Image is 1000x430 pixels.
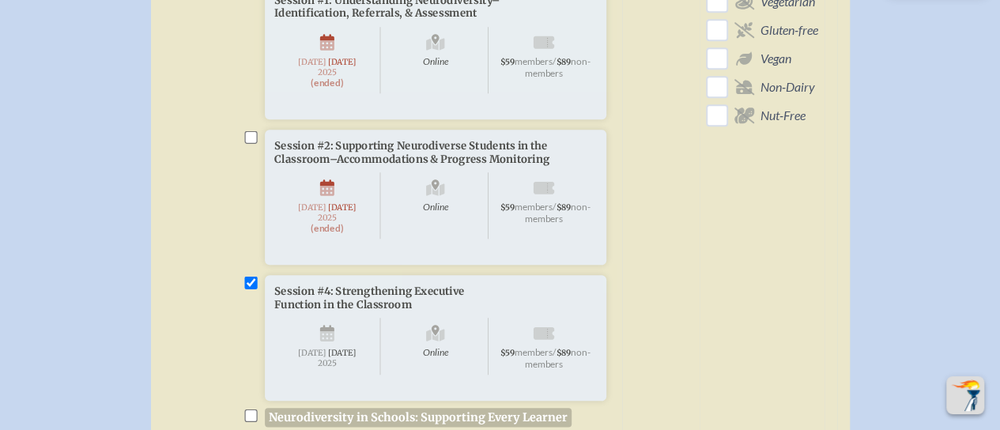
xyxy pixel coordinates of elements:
[274,139,549,165] span: Session #2: Supporting Neurodiverse Students in the Classroom–Accommodations & Progress Monitoring
[760,22,818,38] span: Gluten-free
[284,359,370,368] span: 2025
[525,346,591,369] span: non-members
[760,51,791,66] span: Vegan
[553,201,557,212] span: /
[525,201,591,224] span: non-members
[265,408,572,427] p: Neurodiversity in Schools: Supporting Every Learner
[525,55,591,78] span: non-members
[500,57,515,67] span: $59
[298,56,326,66] span: [DATE]
[310,77,342,88] span: (ended)
[284,213,370,222] span: 2025
[515,201,553,212] span: members
[946,376,984,414] button: Scroll Top
[274,285,465,311] span: Session #4: Strengthening Executive Function in the Classroom
[553,346,557,357] span: /
[298,202,326,212] span: [DATE]
[327,56,355,66] span: [DATE]
[556,57,571,67] span: $89
[515,55,553,66] span: members
[949,379,981,411] img: To the top
[556,202,571,213] span: $89
[383,318,489,375] span: Online
[383,172,489,239] span: Online
[760,107,806,123] span: Nut-Free
[515,346,553,357] span: members
[327,202,355,212] span: [DATE]
[553,55,557,66] span: /
[383,27,489,93] span: Online
[760,79,815,95] span: Non-Dairy
[556,348,571,358] span: $89
[327,348,355,358] span: [DATE]
[500,348,515,358] span: $59
[298,348,326,358] span: [DATE]
[310,222,342,233] span: (ended)
[500,202,515,213] span: $59
[284,67,370,76] span: 2025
